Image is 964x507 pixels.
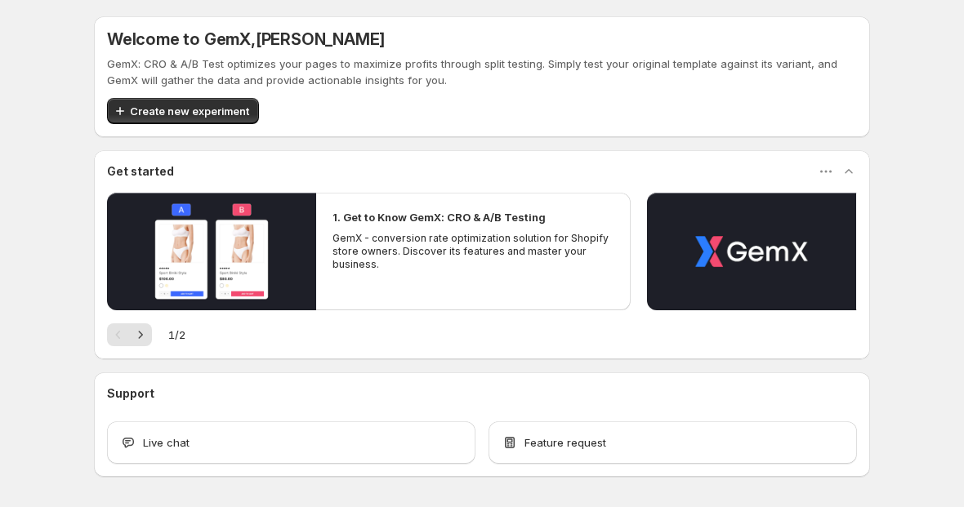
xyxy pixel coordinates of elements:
[251,29,385,49] span: , [PERSON_NAME]
[107,163,174,180] h3: Get started
[524,434,606,451] span: Feature request
[332,232,614,271] p: GemX - conversion rate optimization solution for Shopify store owners. Discover its features and ...
[129,323,152,346] button: Next
[107,323,152,346] nav: Pagination
[107,98,259,124] button: Create new experiment
[107,56,857,88] p: GemX: CRO & A/B Test optimizes your pages to maximize profits through split testing. Simply test ...
[332,209,546,225] h2: 1. Get to Know GemX: CRO & A/B Testing
[647,193,856,310] button: Play video
[143,434,190,451] span: Live chat
[130,103,249,119] span: Create new experiment
[107,29,385,49] h5: Welcome to GemX
[107,385,154,402] h3: Support
[168,327,185,343] span: 1 / 2
[107,193,316,310] button: Play video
